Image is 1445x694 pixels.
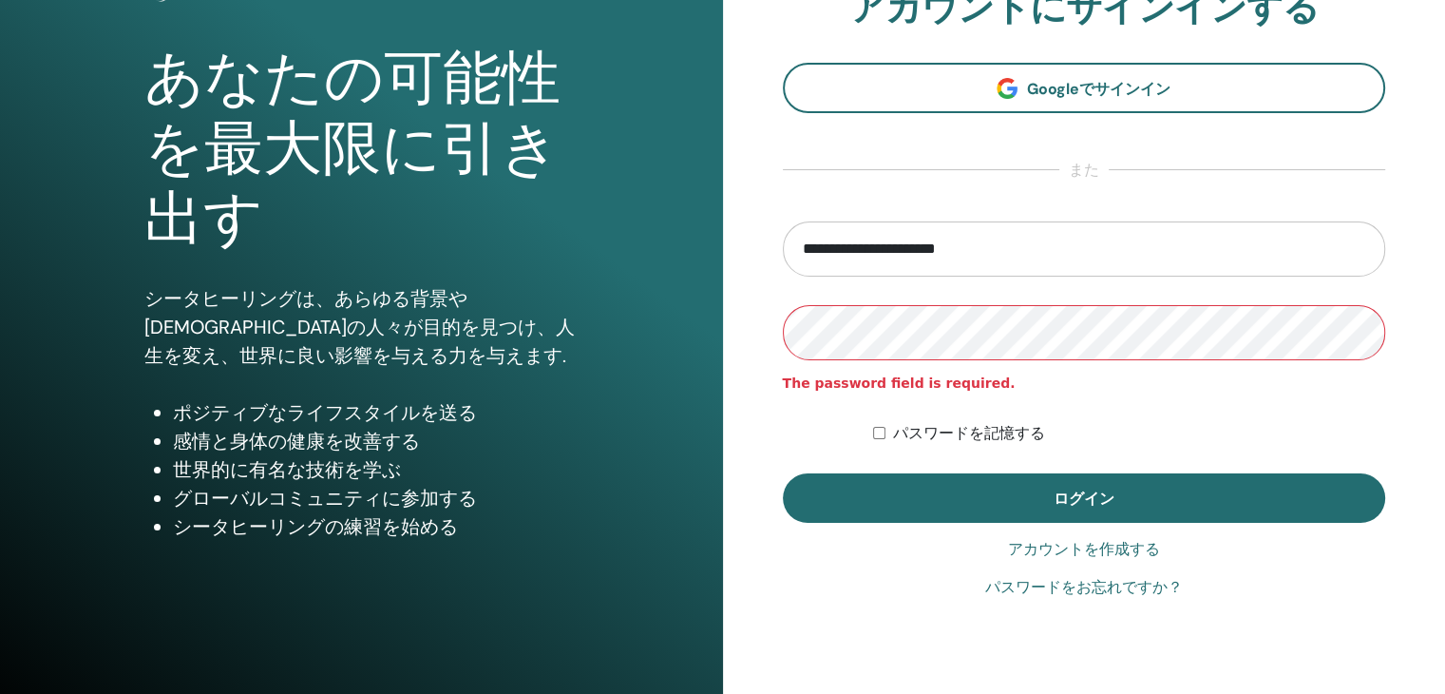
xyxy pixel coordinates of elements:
[1059,159,1109,182] span: また
[1027,79,1170,99] span: Googleでサインイン
[173,455,579,484] li: 世界的に有名な技術を学ぶ
[173,427,579,455] li: 感情と身体の健康を改善する
[173,512,579,541] li: シータヒーリングの練習を始める
[173,398,579,427] li: ポジティブなライフスタイルを送る
[1008,538,1160,561] a: アカウントを作成する
[144,284,579,370] p: シータヒーリングは、あらゆる背景や[DEMOGRAPHIC_DATA]の人々が目的を見つけ、人生を変え、世界に良い影響を与える力を与えます.
[144,44,579,256] h1: あなたの可能性を最大限に引き出す
[783,63,1386,113] a: Googleでサインイン
[783,376,1016,391] strong: The password field is required.
[873,422,1385,445] div: Keep me authenticated indefinitely or until I manually logout
[985,576,1183,599] a: パスワードをお忘れですか？
[1054,489,1114,509] span: ログイン
[173,484,579,512] li: グローバルコミュニティに参加する
[893,422,1045,445] label: パスワードを記憶する
[783,473,1386,523] button: ログイン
